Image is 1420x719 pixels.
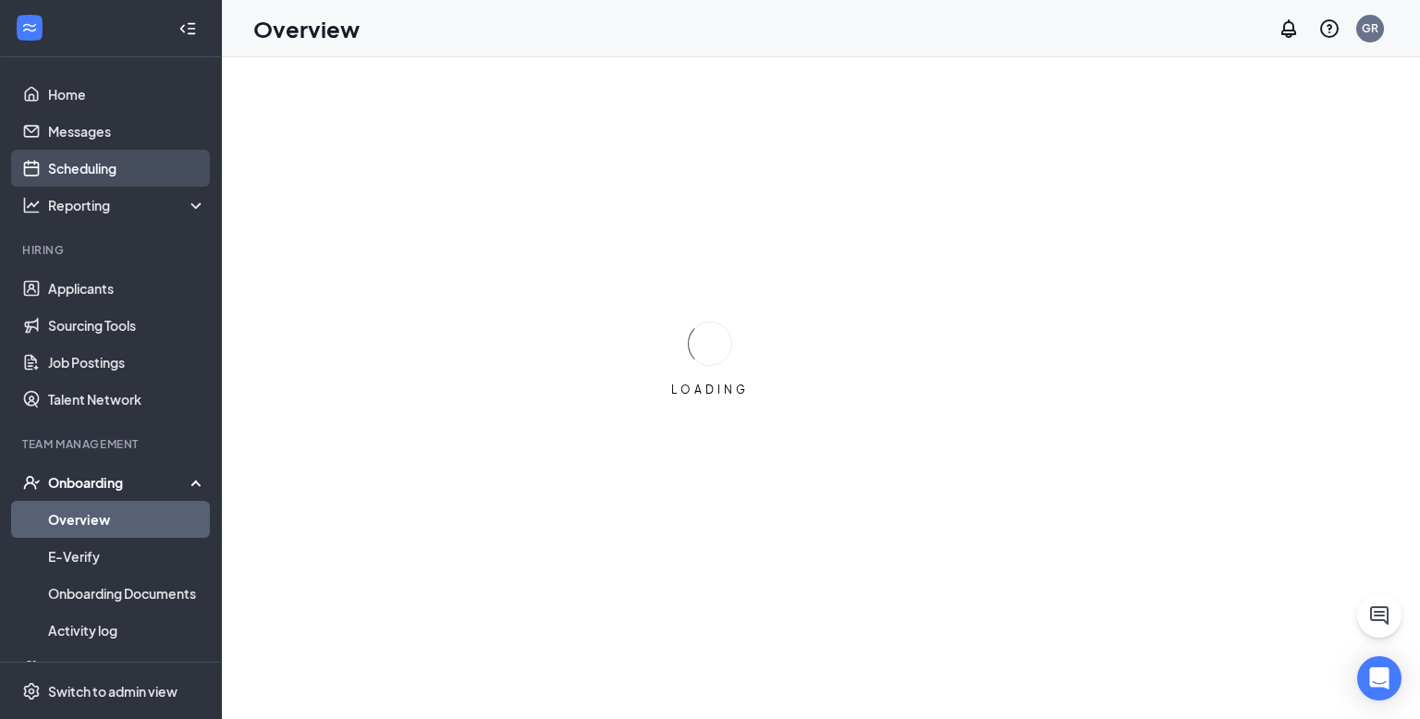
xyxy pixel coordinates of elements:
[48,150,206,187] a: Scheduling
[1318,18,1340,40] svg: QuestionInfo
[664,382,756,397] div: LOADING
[22,242,202,258] div: Hiring
[22,196,41,214] svg: Analysis
[1278,18,1300,40] svg: Notifications
[178,19,197,38] svg: Collapse
[48,113,206,150] a: Messages
[22,682,41,701] svg: Settings
[48,270,206,307] a: Applicants
[22,473,41,492] svg: UserCheck
[48,76,206,113] a: Home
[1357,656,1402,701] div: Open Intercom Messenger
[48,575,206,612] a: Onboarding Documents
[20,18,39,37] svg: WorkstreamLogo
[22,436,202,452] div: Team Management
[48,682,177,701] div: Switch to admin view
[48,196,207,214] div: Reporting
[1362,20,1378,36] div: GR
[48,473,190,492] div: Onboarding
[48,649,206,686] a: Team
[48,344,206,381] a: Job Postings
[1357,593,1402,638] button: ChatActive
[48,307,206,344] a: Sourcing Tools
[48,538,206,575] a: E-Verify
[48,501,206,538] a: Overview
[1368,604,1390,627] svg: ChatActive
[48,381,206,418] a: Talent Network
[253,13,360,44] h1: Overview
[48,612,206,649] a: Activity log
